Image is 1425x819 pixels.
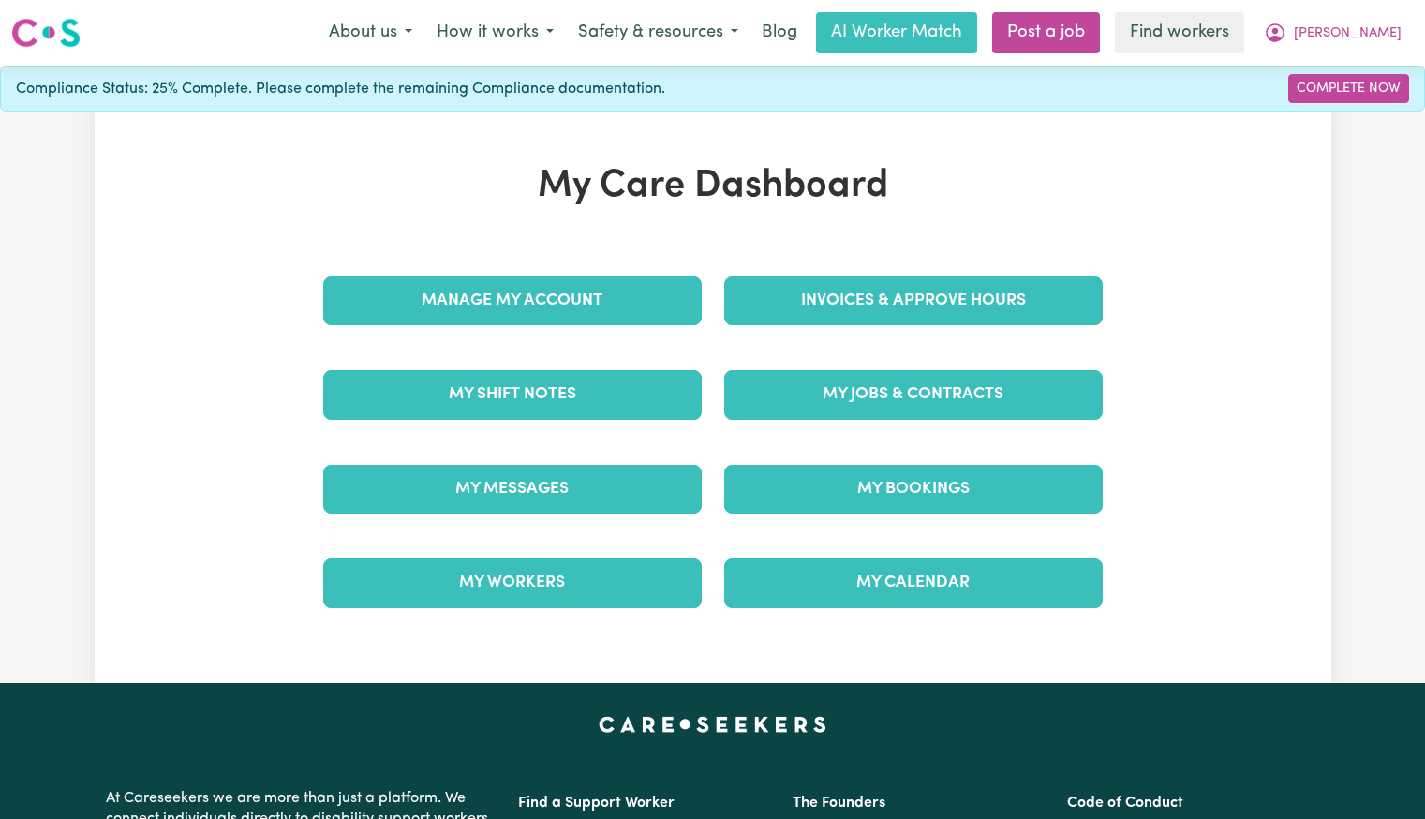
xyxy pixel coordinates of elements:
[11,16,81,50] img: Careseekers logo
[724,465,1103,514] a: My Bookings
[323,276,702,325] a: Manage My Account
[1350,744,1410,804] iframe: Button to launch messaging window
[750,12,809,53] a: Blog
[323,558,702,607] a: My Workers
[312,164,1114,209] h1: My Care Dashboard
[323,370,702,419] a: My Shift Notes
[424,13,566,52] button: How it works
[599,717,826,732] a: Careseekers home page
[1253,699,1290,737] iframe: Close message
[724,370,1103,419] a: My Jobs & Contracts
[724,276,1103,325] a: Invoices & Approve Hours
[1288,74,1409,103] a: Complete Now
[724,558,1103,607] a: My Calendar
[1115,12,1244,53] a: Find workers
[323,465,702,514] a: My Messages
[566,13,750,52] button: Safety & resources
[1252,13,1414,52] button: My Account
[793,796,885,811] a: The Founders
[518,796,675,811] a: Find a Support Worker
[1294,23,1402,44] span: [PERSON_NAME]
[16,78,665,100] span: Compliance Status: 25% Complete. Please complete the remaining Compliance documentation.
[11,11,81,54] a: Careseekers logo
[816,12,977,53] a: AI Worker Match
[1067,796,1183,811] a: Code of Conduct
[992,12,1100,53] a: Post a job
[317,13,424,52] button: About us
